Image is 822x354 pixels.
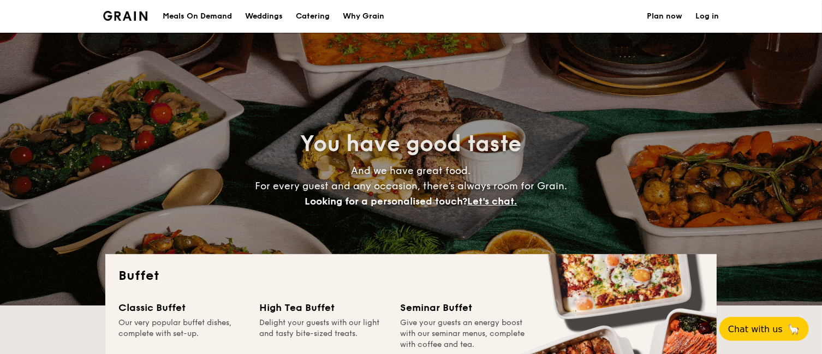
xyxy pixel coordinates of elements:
[103,11,147,21] img: Grain
[400,317,528,350] div: Give your guests an energy boost with our seminar menus, complete with coffee and tea.
[719,317,809,341] button: Chat with us🦙
[400,300,528,315] div: Seminar Buffet
[118,317,246,350] div: Our very popular buffet dishes, complete with set-up.
[259,317,387,350] div: Delight your guests with our light and tasty bite-sized treats.
[259,300,387,315] div: High Tea Buffet
[301,131,522,157] span: You have good taste
[255,165,567,207] span: And we have great food. For every guest and any occasion, there’s always room for Grain.
[118,267,704,285] h2: Buffet
[728,324,783,334] span: Chat with us
[103,11,147,21] a: Logotype
[118,300,246,315] div: Classic Buffet
[468,195,517,207] span: Let's chat.
[305,195,468,207] span: Looking for a personalised touch?
[787,323,800,335] span: 🦙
